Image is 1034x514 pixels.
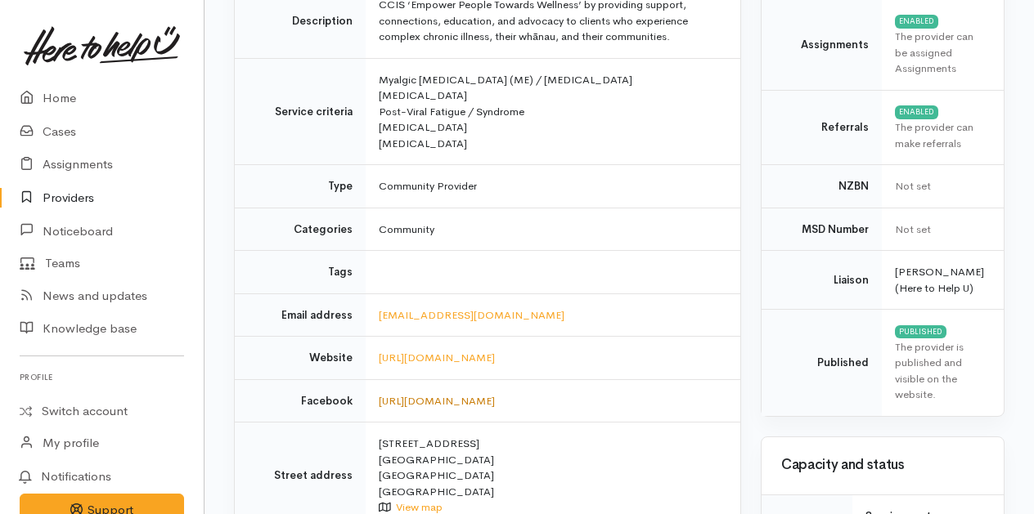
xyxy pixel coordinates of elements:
[895,119,984,151] div: The provider can make referrals
[379,351,495,364] a: [URL][DOMAIN_NAME]
[235,58,366,165] td: Service criteria
[762,90,882,165] td: Referrals
[235,293,366,337] td: Email address
[235,165,366,208] td: Type
[895,105,938,118] div: ENABLED
[895,221,984,238] div: Not set
[366,165,740,208] td: Community Provider
[762,208,882,251] td: MSD Number
[20,366,184,388] h6: Profile
[895,339,984,403] div: The provider is published and visible on the website.
[895,325,946,338] div: PUBLISHED
[882,251,1004,310] td: [PERSON_NAME] (Here to Help U)
[781,458,984,473] h3: Capacity and status
[366,208,740,251] td: Community
[235,337,366,380] td: Website
[762,251,882,310] td: Liaison
[895,15,938,28] div: ENABLED
[366,58,740,165] td: Myalgic [MEDICAL_DATA] (ME) / [MEDICAL_DATA] [MEDICAL_DATA] Post-Viral Fatigue / Syndrome [MEDICA...
[895,29,984,77] div: The provider can be assigned Assignments
[379,308,564,322] a: [EMAIL_ADDRESS][DOMAIN_NAME]
[762,310,882,416] td: Published
[235,379,366,422] td: Facebook
[895,178,984,194] div: Not set
[762,165,882,208] td: NZBN
[396,500,443,514] a: View map
[235,251,366,294] td: Tags
[235,208,366,251] td: Categories
[379,394,495,408] a: [URL][DOMAIN_NAME]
